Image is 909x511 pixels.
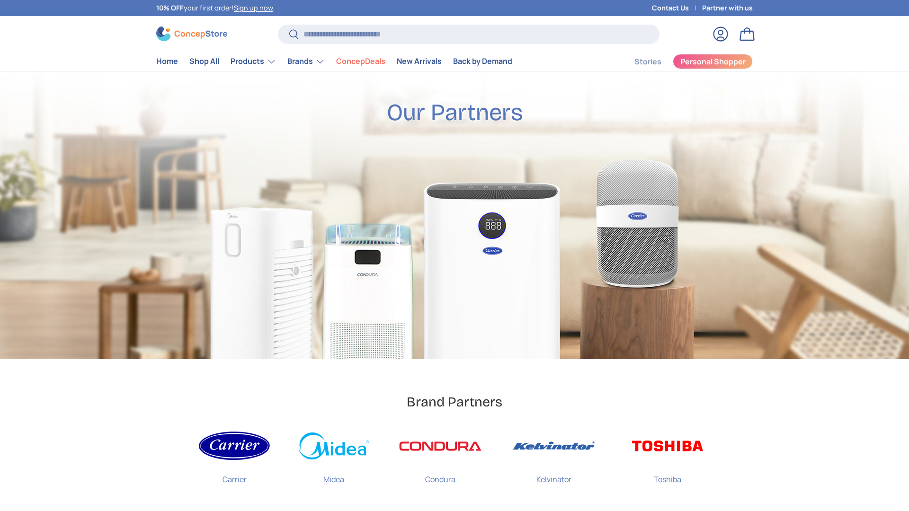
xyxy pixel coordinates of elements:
[231,52,276,71] a: Products
[652,3,702,13] a: Contact Us
[511,426,597,493] a: Kelvinator
[287,52,325,71] a: Brands
[323,466,344,485] p: Midea
[225,52,282,71] summary: Products
[156,26,227,41] img: ConcepStore
[612,52,753,71] nav: Secondary
[234,3,273,12] a: Sign up now
[453,52,512,70] a: Back by Demand
[407,393,502,411] h2: Brand Partners
[298,426,369,493] a: Midea
[189,52,219,70] a: Shop All
[425,466,455,485] p: Condura
[702,3,753,13] a: Partner with us
[156,52,512,71] nav: Primary
[634,53,661,71] a: Stories
[398,426,483,493] a: Condura
[156,3,275,13] p: your first order! .
[156,52,178,70] a: Home
[536,466,571,485] p: Kelvinator
[625,426,710,493] a: Toshiba
[336,52,385,70] a: ConcepDeals
[680,58,746,65] span: Personal Shopper
[654,466,681,485] p: Toshiba
[223,466,247,485] p: Carrier
[282,52,330,71] summary: Brands
[156,3,184,12] strong: 10% OFF
[673,54,753,69] a: Personal Shopper
[387,98,523,127] h2: Our Partners
[397,52,442,70] a: New Arrivals
[199,426,270,493] a: Carrier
